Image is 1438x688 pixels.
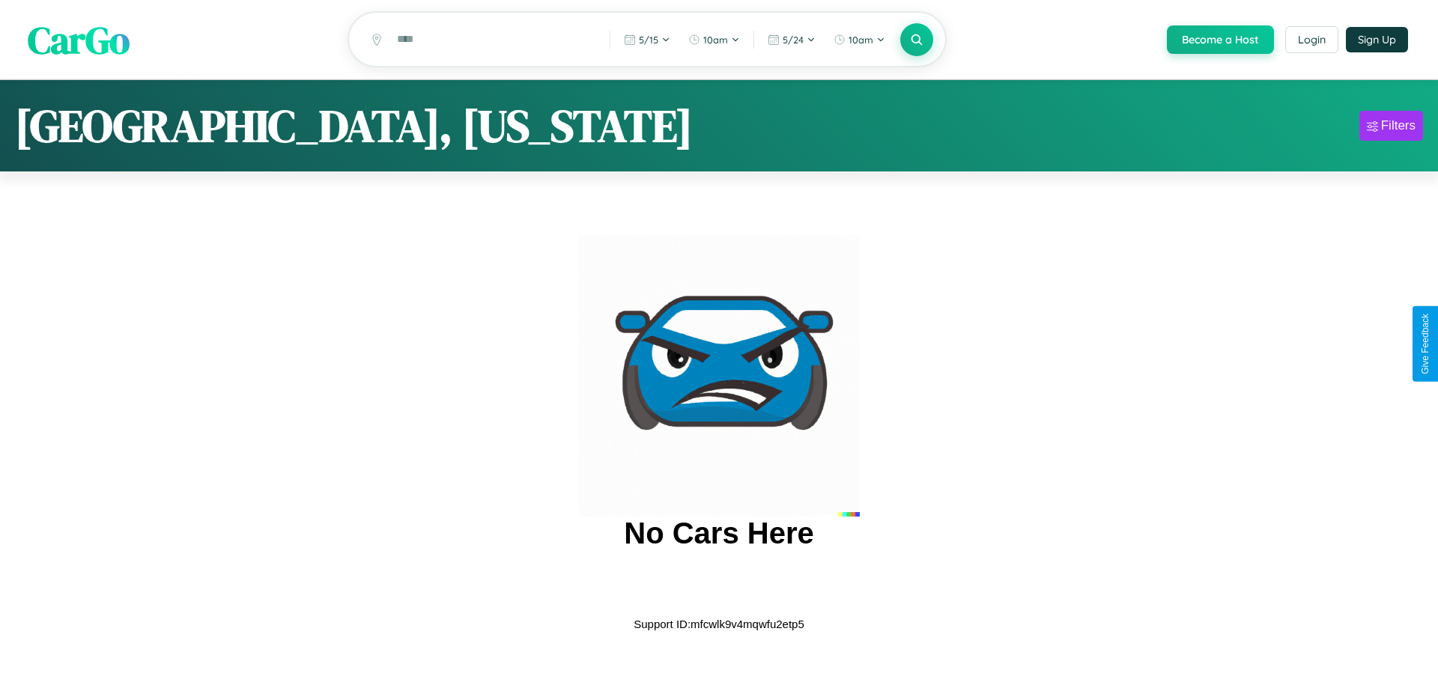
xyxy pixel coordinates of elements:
h2: No Cars Here [624,517,813,550]
span: 10am [703,34,728,46]
button: 10am [681,28,747,52]
button: 10am [826,28,893,52]
div: Give Feedback [1420,314,1431,374]
button: 5/15 [616,28,678,52]
button: Filters [1359,111,1423,141]
div: Filters [1381,118,1416,133]
button: Become a Host [1167,25,1274,54]
h1: [GEOGRAPHIC_DATA], [US_STATE] [15,95,693,156]
span: 10am [849,34,873,46]
img: car [578,235,860,517]
button: 5/24 [760,28,823,52]
span: 5 / 24 [783,34,804,46]
span: CarGo [28,13,130,65]
p: Support ID: mfcwlk9v4mqwfu2etp5 [634,614,804,634]
button: Login [1285,26,1338,53]
span: 5 / 15 [639,34,658,46]
button: Sign Up [1346,27,1408,52]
